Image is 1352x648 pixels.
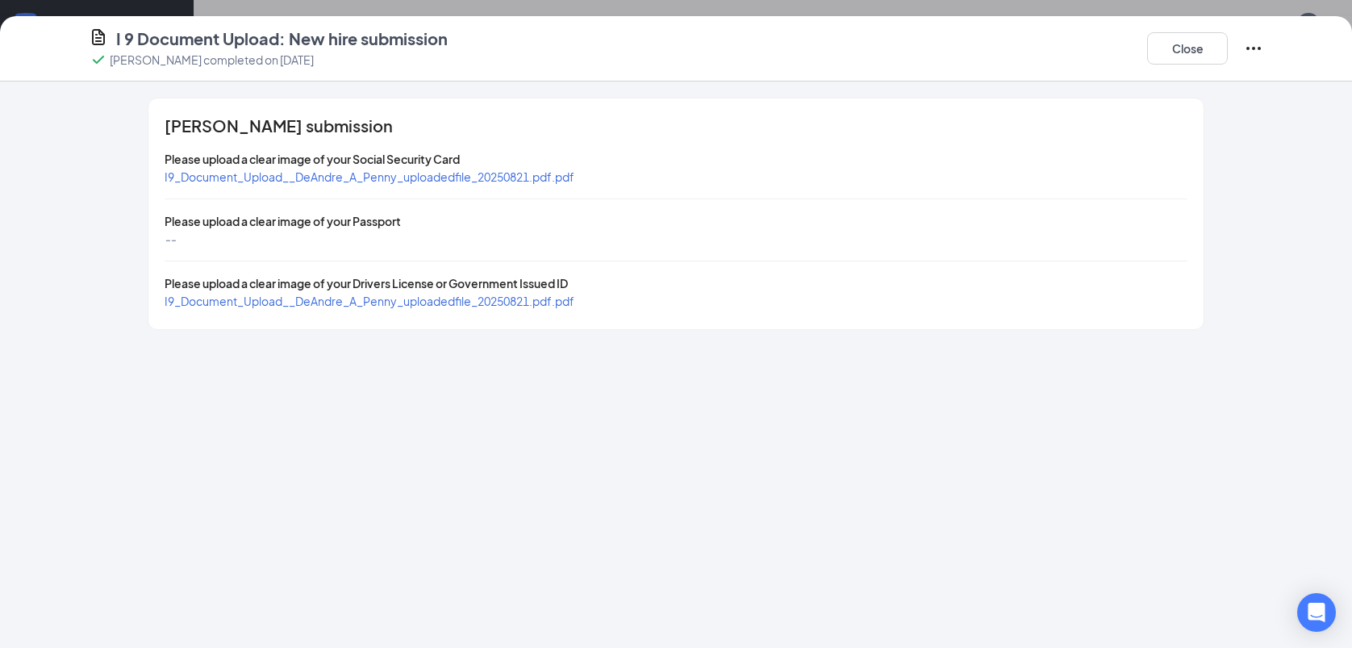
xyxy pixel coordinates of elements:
span: Please upload a clear image of your Social Security Card [165,152,460,166]
button: Close [1147,32,1228,65]
svg: Ellipses [1244,39,1263,58]
span: [PERSON_NAME] submission [165,118,393,134]
div: Open Intercom Messenger [1297,593,1336,632]
a: I9_Document_Upload__DeAndre_A_Penny_uploadedfile_20250821.pdf.pdf [165,294,574,308]
svg: Checkmark [89,50,108,69]
p: [PERSON_NAME] completed on [DATE] [110,52,314,68]
span: -- [165,232,176,246]
a: I9_Document_Upload__DeAndre_A_Penny_uploadedfile_20250821.pdf.pdf [165,169,574,184]
span: Please upload a clear image of your Passport [165,214,401,228]
span: Please upload a clear image of your Drivers License or Government Issued ID [165,276,568,291]
h4: I 9 Document Upload: New hire submission [116,27,448,50]
svg: CustomFormIcon [89,27,108,47]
